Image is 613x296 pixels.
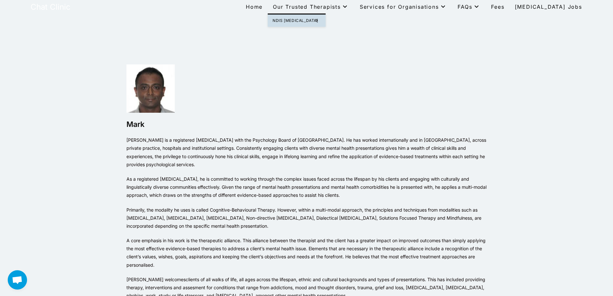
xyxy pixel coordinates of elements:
[126,64,175,113] img: Psychologist - Mark
[273,4,349,10] span: Our Trusted Therapists
[126,119,487,129] h1: Mark
[126,207,481,229] span: Primarily, the modality he uses is called Cognitive-Behavioural Therapy. However, within a multi-...
[268,14,326,27] a: NDIS [MEDICAL_DATA]
[491,4,504,10] span: Fees
[126,176,487,198] span: As a registered [MEDICAL_DATA], he is committed to working through the complex issues faced acros...
[458,4,481,10] span: FAQs
[126,137,486,167] span: [PERSON_NAME] is a registered [MEDICAL_DATA] with the Psychology Board of [GEOGRAPHIC_DATA]. He h...
[246,4,263,10] span: Home
[515,4,582,10] span: [MEDICAL_DATA] Jobs
[31,2,70,12] a: Chat Clinic
[126,238,486,268] span: A core emphasis in his work is the therapeutic alliance. This alliance between the therapist and ...
[360,4,448,10] span: Services for Organisations
[273,18,318,23] span: NDIS [MEDICAL_DATA]
[126,277,186,282] span: [PERSON_NAME] welcomes
[8,270,27,290] div: Open chat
